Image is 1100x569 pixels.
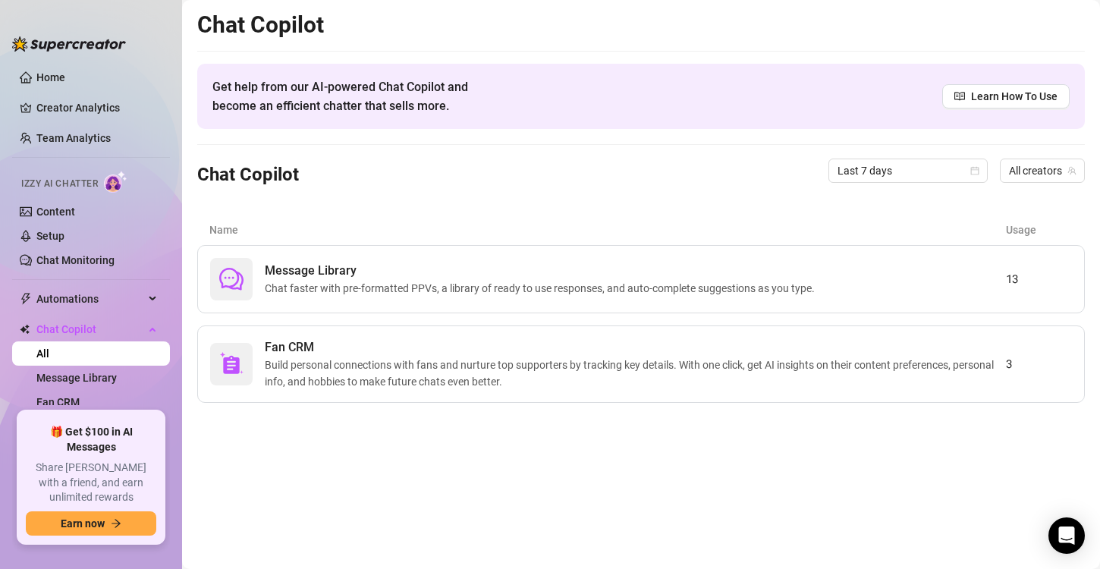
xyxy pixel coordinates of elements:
[104,171,127,193] img: AI Chatter
[1048,517,1085,554] div: Open Intercom Messenger
[36,317,144,341] span: Chat Copilot
[26,425,156,454] span: 🎁 Get $100 in AI Messages
[1067,166,1076,175] span: team
[36,96,158,120] a: Creator Analytics
[26,511,156,536] button: Earn nowarrow-right
[219,267,244,291] span: comment
[26,461,156,505] span: Share [PERSON_NAME] with a friend, and earn unlimited rewards
[36,71,65,83] a: Home
[36,132,111,144] a: Team Analytics
[209,222,1006,238] article: Name
[954,91,965,102] span: read
[197,163,299,187] h3: Chat Copilot
[20,324,30,335] img: Chat Copilot
[942,84,1070,108] a: Learn How To Use
[1006,355,1072,373] article: 3
[971,88,1058,105] span: Learn How To Use
[1006,270,1072,288] article: 13
[20,293,32,305] span: thunderbolt
[21,177,98,191] span: Izzy AI Chatter
[36,372,117,384] a: Message Library
[36,347,49,360] a: All
[265,262,821,280] span: Message Library
[265,280,821,297] span: Chat faster with pre-formatted PPVs, a library of ready to use responses, and auto-complete sugge...
[61,517,105,530] span: Earn now
[265,338,1006,357] span: Fan CRM
[1006,222,1073,238] article: Usage
[197,11,1085,39] h2: Chat Copilot
[970,166,979,175] span: calendar
[12,36,126,52] img: logo-BBDzfeDw.svg
[36,396,80,408] a: Fan CRM
[212,77,504,115] span: Get help from our AI-powered Chat Copilot and become an efficient chatter that sells more.
[1009,159,1076,182] span: All creators
[36,206,75,218] a: Content
[265,357,1006,390] span: Build personal connections with fans and nurture top supporters by tracking key details. With one...
[111,518,121,529] span: arrow-right
[36,230,64,242] a: Setup
[36,254,115,266] a: Chat Monitoring
[219,352,244,376] img: svg%3e
[838,159,979,182] span: Last 7 days
[36,287,144,311] span: Automations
